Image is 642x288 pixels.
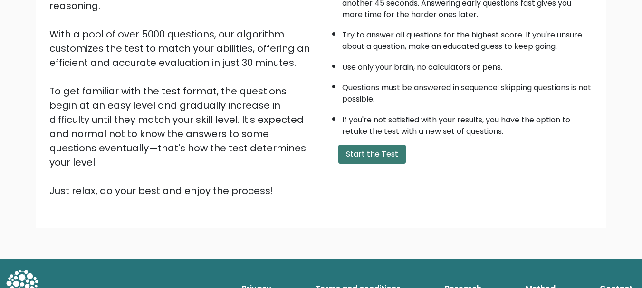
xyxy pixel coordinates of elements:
[338,145,406,164] button: Start the Test
[342,110,593,137] li: If you're not satisfied with your results, you have the option to retake the test with a new set ...
[342,77,593,105] li: Questions must be answered in sequence; skipping questions is not possible.
[342,25,593,52] li: Try to answer all questions for the highest score. If you're unsure about a question, make an edu...
[342,57,593,73] li: Use only your brain, no calculators or pens.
